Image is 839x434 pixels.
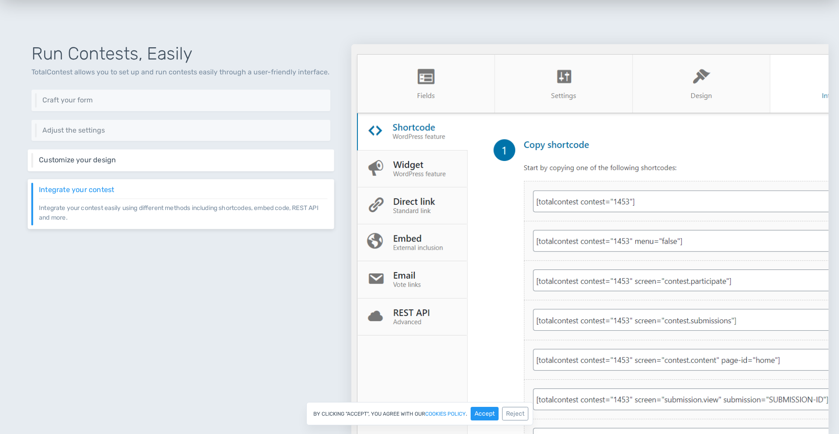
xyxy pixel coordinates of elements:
[39,186,327,194] h6: Integrate your contest
[39,198,327,222] p: Integrate your contest easily using different methods including shortcodes, embed code, REST API ...
[31,67,330,77] p: TotalContest allows you to set up and run contests easily through a user-friendly interface.
[502,407,528,420] button: Reject
[31,44,330,63] h1: Run Contests, Easily
[42,126,324,134] h6: Adjust the settings
[39,156,327,164] h6: Customize your design
[425,411,466,416] a: cookies policy
[306,402,533,425] div: By clicking "Accept", you agree with our .
[42,96,324,104] h6: Craft your form
[471,407,499,420] button: Accept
